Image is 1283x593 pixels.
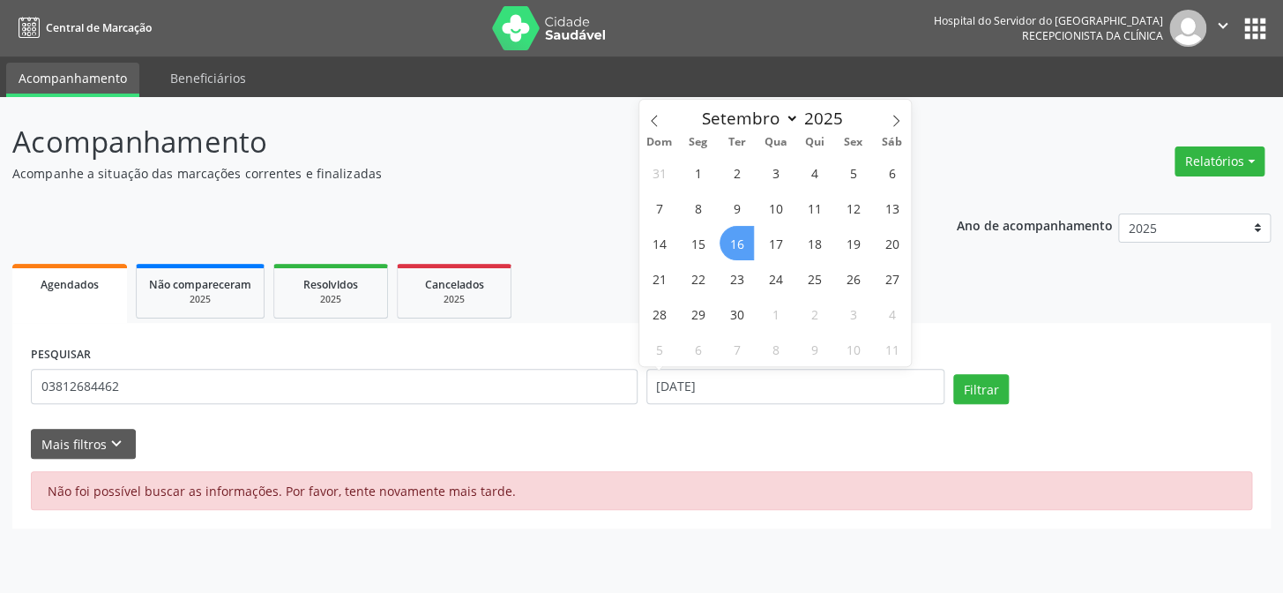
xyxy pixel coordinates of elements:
[758,332,793,366] span: Outubro 8, 2025
[836,261,870,296] span: Setembro 26, 2025
[875,261,909,296] span: Setembro 27, 2025
[1213,16,1233,35] i: 
[646,369,945,404] input: Selecione um intervalo
[31,471,1252,510] div: Não foi possível buscar as informações. Por favor, tente novamente mais tarde.
[12,13,152,42] a: Central de Marcação
[681,191,715,225] span: Setembro 8, 2025
[681,155,715,190] span: Setembro 1, 2025
[836,191,870,225] span: Setembro 12, 2025
[797,296,832,331] span: Outubro 2, 2025
[287,293,375,306] div: 2025
[875,332,909,366] span: Outubro 11, 2025
[1240,13,1271,44] button: apps
[1169,10,1206,47] img: img
[836,296,870,331] span: Outubro 3, 2025
[639,137,678,148] span: Dom
[46,20,152,35] span: Central de Marcação
[107,434,126,454] i: keyboard_arrow_down
[6,63,139,97] a: Acompanhamento
[1175,146,1264,176] button: Relatórios
[12,164,893,183] p: Acompanhe a situação das marcações correntes e finalizadas
[875,296,909,331] span: Outubro 4, 2025
[720,261,754,296] span: Setembro 23, 2025
[1206,10,1240,47] button: 
[717,137,756,148] span: Ter
[833,137,872,148] span: Sex
[1022,28,1163,43] span: Recepcionista da clínica
[31,429,136,460] button: Mais filtroskeyboard_arrow_down
[720,296,754,331] span: Setembro 30, 2025
[681,226,715,260] span: Setembro 15, 2025
[797,155,832,190] span: Setembro 4, 2025
[720,191,754,225] span: Setembro 9, 2025
[758,155,793,190] span: Setembro 3, 2025
[836,155,870,190] span: Setembro 5, 2025
[794,137,833,148] span: Qui
[41,277,99,292] span: Agendados
[12,120,893,164] p: Acompanhamento
[149,277,251,292] span: Não compareceram
[642,226,676,260] span: Setembro 14, 2025
[758,261,793,296] span: Setembro 24, 2025
[31,342,91,369] label: PESQUISAR
[797,191,832,225] span: Setembro 11, 2025
[956,214,1112,236] p: Ano de acompanhamento
[797,261,832,296] span: Setembro 25, 2025
[872,137,911,148] span: Sáb
[681,332,715,366] span: Outubro 6, 2025
[953,374,1009,404] button: Filtrar
[758,226,793,260] span: Setembro 17, 2025
[720,155,754,190] span: Setembro 2, 2025
[642,261,676,296] span: Setembro 21, 2025
[642,191,676,225] span: Setembro 7, 2025
[875,226,909,260] span: Setembro 20, 2025
[758,296,793,331] span: Outubro 1, 2025
[758,191,793,225] span: Setembro 10, 2025
[720,332,754,366] span: Outubro 7, 2025
[642,296,676,331] span: Setembro 28, 2025
[642,332,676,366] span: Outubro 5, 2025
[934,13,1163,28] div: Hospital do Servidor do [GEOGRAPHIC_DATA]
[31,369,638,404] input: Nome, código do beneficiário ou CPF
[149,293,251,306] div: 2025
[303,277,358,292] span: Resolvidos
[797,226,832,260] span: Setembro 18, 2025
[681,296,715,331] span: Setembro 29, 2025
[681,261,715,296] span: Setembro 22, 2025
[836,226,870,260] span: Setembro 19, 2025
[875,155,909,190] span: Setembro 6, 2025
[875,191,909,225] span: Setembro 13, 2025
[694,106,800,131] select: Month
[797,332,832,366] span: Outubro 9, 2025
[678,137,717,148] span: Seg
[158,63,258,94] a: Beneficiários
[425,277,484,292] span: Cancelados
[720,226,754,260] span: Setembro 16, 2025
[410,293,498,306] div: 2025
[642,155,676,190] span: Agosto 31, 2025
[836,332,870,366] span: Outubro 10, 2025
[799,107,857,130] input: Year
[756,137,794,148] span: Qua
